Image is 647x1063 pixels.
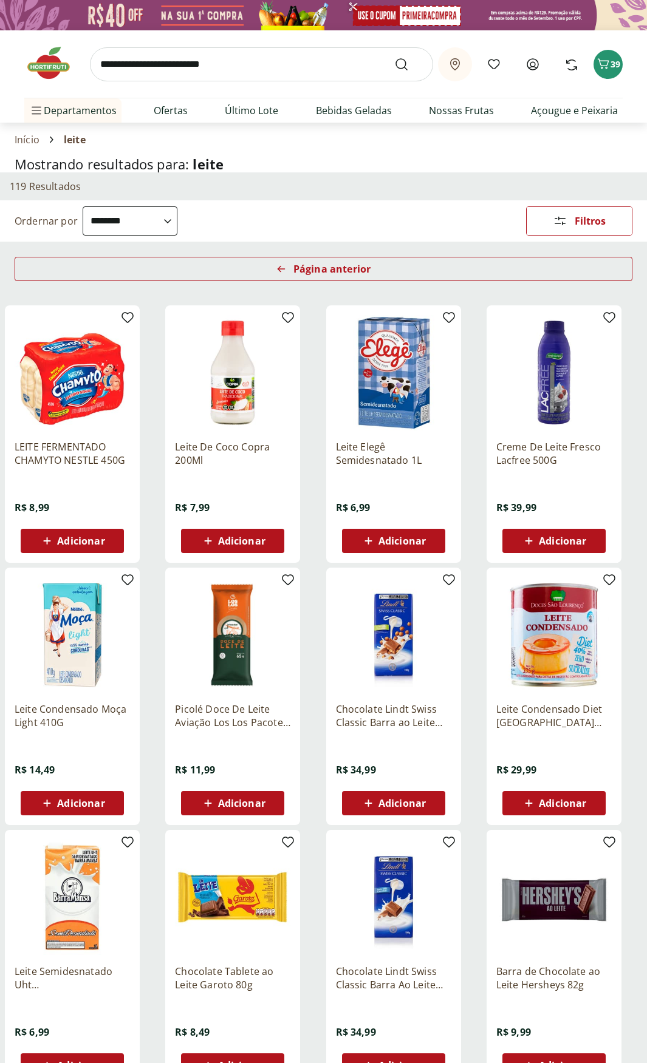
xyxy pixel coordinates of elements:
img: LEITE FERMENTADO CHAMYTO NESTLE 450G [15,315,130,430]
span: R$ 8,49 [175,1025,210,1039]
button: Filtros [526,206,632,236]
a: LEITE FERMENTADO CHAMYTO NESTLE 450G [15,440,130,467]
span: R$ 29,99 [496,763,536,776]
svg: Abrir Filtros [553,214,567,228]
h2: 119 Resultados [10,180,81,193]
a: Página anterior [15,257,632,286]
img: Creme De Leite Fresco Lacfree 500G [496,315,612,430]
span: Adicionar [378,536,426,546]
span: R$ 6,99 [336,501,371,514]
span: R$ 8,99 [15,501,49,514]
h1: Mostrando resultados para: [15,157,632,172]
label: Ordernar por [15,214,78,228]
a: Último Lote [225,103,278,118]
span: R$ 9,99 [496,1025,531,1039]
button: Adicionar [502,791,606,815]
a: Leite Elegê Semidesnatado 1L [336,440,451,467]
img: Picolé Doce De Leite Aviação Los Los Pacote 65G [175,577,290,693]
span: leite [64,134,86,145]
span: R$ 39,99 [496,501,536,514]
img: Hortifruti [24,45,85,81]
a: Leite Semidesnatado Uht [GEOGRAPHIC_DATA] 1L [15,965,130,991]
a: Leite De Coco Copra 200Ml [175,440,290,467]
span: R$ 34,99 [336,763,376,776]
a: Creme De Leite Fresco Lacfree 500G [496,440,612,467]
span: Página anterior [293,264,371,274]
span: R$ 7,99 [175,501,210,514]
span: Adicionar [539,798,586,808]
a: Açougue e Peixaria [531,103,618,118]
span: Adicionar [539,536,586,546]
img: Leite Condensado Diet São Lourenço 335g [496,577,612,693]
span: R$ 14,49 [15,763,55,776]
a: Bebidas Geladas [316,103,392,118]
span: leite [193,155,224,173]
a: Leite Condensado Moça Light 410G [15,702,130,729]
img: Chocolate Lindt Swiss Classic Barra Ao Leite 100g [336,840,451,955]
img: Leite Semidesnatado Uht Barra Mansa 1L [15,840,130,955]
span: Adicionar [57,536,104,546]
img: Chocolate Tablete ao Leite Garoto 80g [175,840,290,955]
span: Adicionar [218,536,265,546]
button: Adicionar [181,529,284,553]
button: Menu [29,96,44,125]
a: Picolé Doce De Leite Aviação Los Los Pacote 65G [175,702,290,729]
span: Filtros [575,216,606,226]
svg: Arrow Left icon [276,264,286,274]
span: Adicionar [378,798,426,808]
button: Adicionar [342,529,445,553]
button: Submit Search [394,57,423,72]
a: Leite Condensado Diet [GEOGRAPHIC_DATA] 335g [496,702,612,729]
button: Carrinho [594,50,623,79]
span: 39 [611,58,620,70]
img: Barra de Chocolate ao Leite Hersheys 82g [496,840,612,955]
img: Chocolate Lindt Swiss Classic Barra ao Leite Com Avelã 100g [336,577,451,693]
a: Chocolate Lindt Swiss Classic Barra Ao Leite 100g [336,965,451,991]
button: Adicionar [21,529,124,553]
img: Leite Condensado Moça Light 410G [15,577,130,693]
img: Leite Elegê Semidesnatado 1L [336,315,451,430]
button: Adicionar [342,791,445,815]
button: Adicionar [181,791,284,815]
span: Adicionar [57,798,104,808]
a: Barra de Chocolate ao Leite Hersheys 82g [496,965,612,991]
input: search [90,47,433,81]
a: Chocolate Lindt Swiss Classic Barra ao Leite Com Avelã 100g [336,702,451,729]
a: Nossas Frutas [429,103,494,118]
span: Adicionar [218,798,265,808]
span: Departamentos [29,96,117,125]
img: Leite De Coco Copra 200Ml [175,315,290,430]
a: Chocolate Tablete ao Leite Garoto 80g [175,965,290,991]
span: R$ 11,99 [175,763,215,776]
button: Adicionar [502,529,606,553]
button: Adicionar [21,791,124,815]
span: R$ 34,99 [336,1025,376,1039]
span: R$ 6,99 [15,1025,49,1039]
a: Início [15,134,39,145]
a: Ofertas [154,103,188,118]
